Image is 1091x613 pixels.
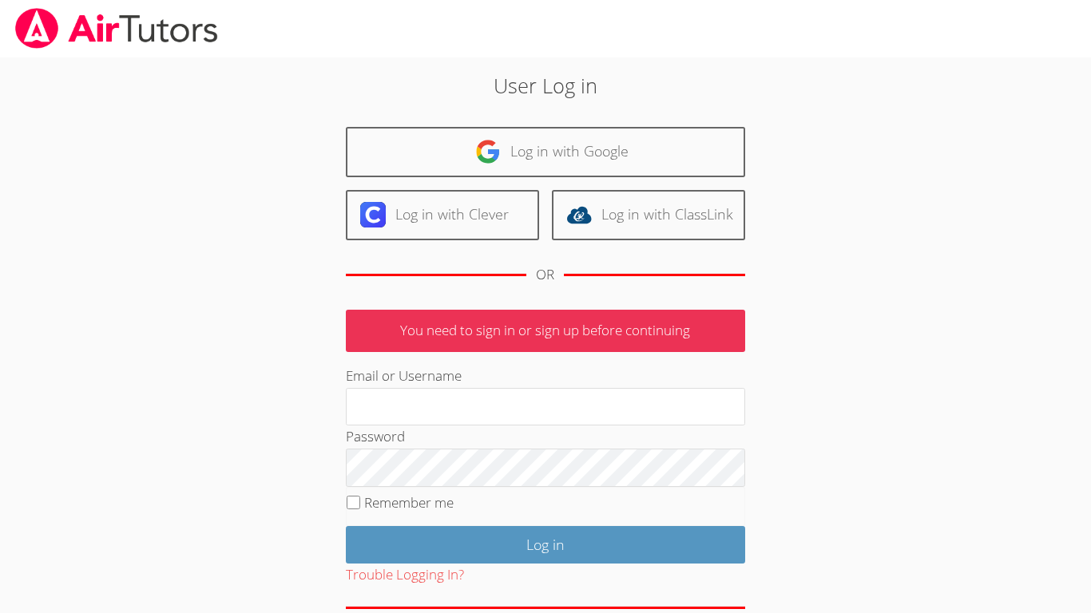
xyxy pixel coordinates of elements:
[346,190,539,240] a: Log in with Clever
[360,202,386,227] img: clever-logo-6eab21bc6e7a338710f1a6ff85c0baf02591cd810cc4098c63d3a4b26e2feb20.svg
[346,526,745,564] input: Log in
[346,310,745,352] p: You need to sign in or sign up before continuing
[536,263,554,287] div: OR
[346,127,745,177] a: Log in with Google
[14,8,220,49] img: airtutors_banner-c4298cdbf04f3fff15de1276eac7730deb9818008684d7c2e4769d2f7ddbe033.png
[346,366,462,385] label: Email or Username
[364,493,454,512] label: Remember me
[552,190,745,240] a: Log in with ClassLink
[346,564,464,587] button: Trouble Logging In?
[346,427,405,445] label: Password
[475,139,501,164] img: google-logo-50288ca7cdecda66e5e0955fdab243c47b7ad437acaf1139b6f446037453330a.svg
[251,70,840,101] h2: User Log in
[566,202,592,227] img: classlink-logo-d6bb404cc1216ec64c9a2012d9dc4662098be43eaf13dc465df04b49fa7ab582.svg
